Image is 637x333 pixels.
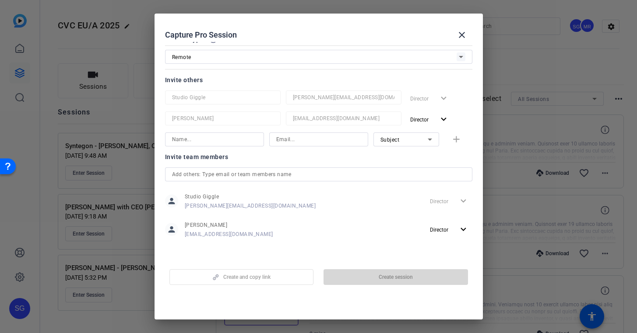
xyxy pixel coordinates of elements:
span: Director [430,227,448,233]
button: Director [407,111,453,127]
div: Capture Pro Session [165,24,472,45]
input: Email... [293,113,394,124]
mat-icon: close [457,30,467,40]
button: Director [426,222,472,237]
mat-icon: expand_more [438,114,449,125]
span: Remote [172,54,191,60]
span: [PERSON_NAME][EMAIL_ADDRESS][DOMAIN_NAME] [185,202,316,209]
mat-icon: expand_more [458,224,469,235]
div: Invite others [165,75,472,85]
mat-icon: person [165,194,178,208]
span: Director [410,117,429,123]
input: Name... [172,113,274,124]
div: Invite team members [165,152,472,162]
input: Name... [172,134,257,145]
input: Name... [172,92,274,103]
span: Subject [380,137,400,143]
mat-icon: person [165,223,178,236]
input: Add others: Type email or team members name [172,169,465,180]
input: Email... [276,134,361,145]
input: Email... [293,92,394,103]
span: Studio Giggle [185,193,316,200]
span: [EMAIL_ADDRESS][DOMAIN_NAME] [185,231,273,238]
span: [PERSON_NAME] [185,222,273,229]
